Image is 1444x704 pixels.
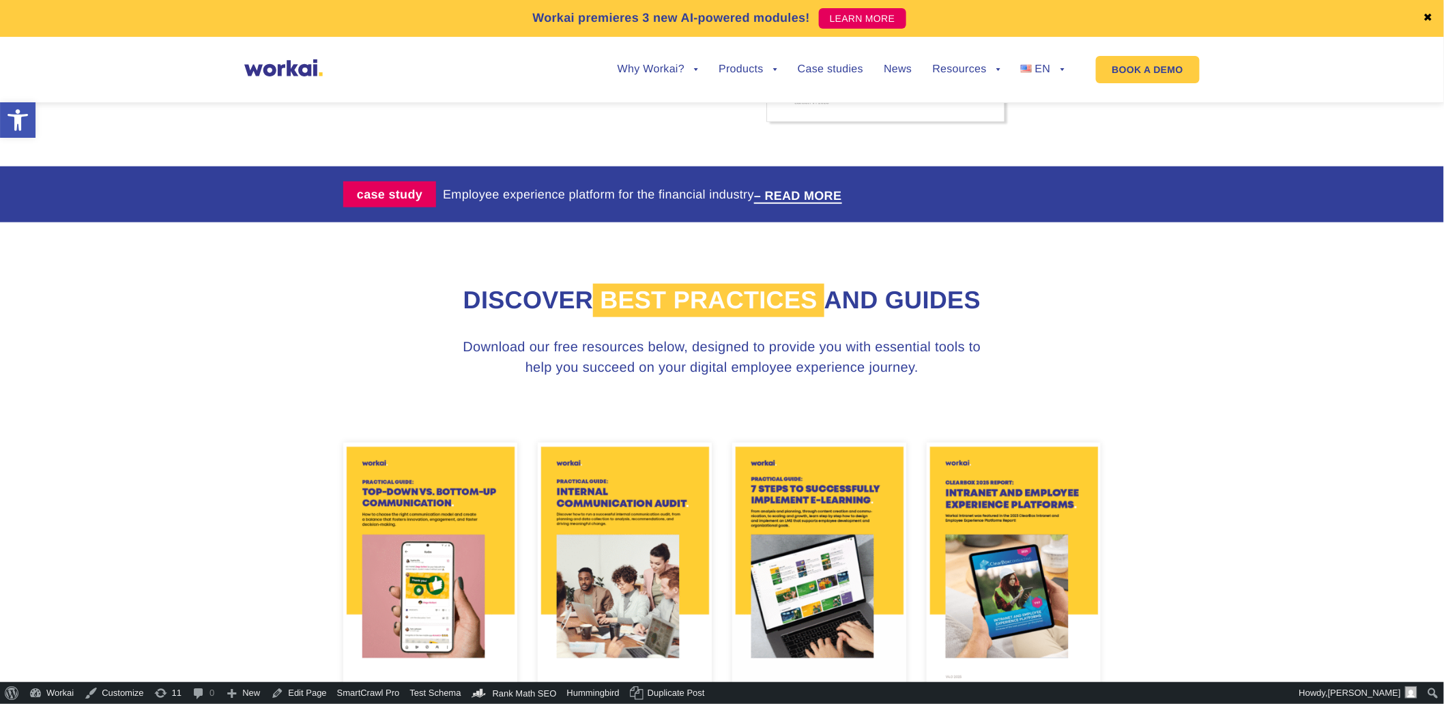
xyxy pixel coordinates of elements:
span: Duplicate Post [648,682,705,704]
p: Workai premieres 3 new AI-powered modules! [532,9,810,27]
a: LEARN MORE [819,8,906,29]
span: 0 [210,682,214,704]
a: News [884,64,912,75]
a: ✖ [1424,13,1433,24]
div: Employee experience platform for the financial industry [443,186,855,203]
span: Rank Math SEO [493,688,557,699]
h3: Download our free resources below, designed to provide you with essential tools to help you succe... [449,337,995,378]
span: EN [1035,63,1051,75]
a: Products [719,64,777,75]
a: Test Schema [405,682,466,704]
span: best practices [593,284,824,317]
a: Workai [24,682,79,704]
a: – READ MORE [754,190,842,202]
span: [PERSON_NAME] [1328,688,1401,698]
a: Hummingbird [562,682,625,704]
h2: Discover and guides [343,284,1101,317]
a: SmartCrawl Pro [332,682,405,704]
a: Why Workai? [618,64,698,75]
a: Edit Page [265,682,332,704]
a: Rank Math Dashboard [467,682,562,704]
span: 11 [172,682,182,704]
a: Case studies [798,64,863,75]
span: New [242,682,260,704]
a: case study [343,181,443,207]
a: Customize [79,682,149,704]
a: Howdy, [1295,682,1423,704]
a: Resources [933,64,1000,75]
a: BOOK A DEMO [1096,56,1200,83]
label: case study [343,181,436,207]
